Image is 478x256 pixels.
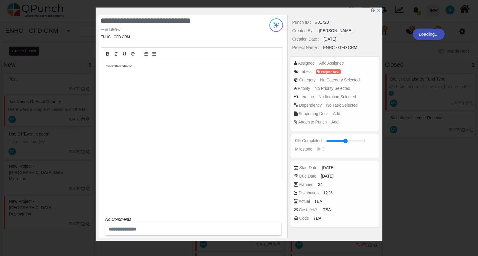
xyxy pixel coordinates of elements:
div: Loading... [413,29,445,40]
i: No Comments [105,217,131,222]
li: ENHC - GFD CRM [101,34,130,40]
i: Edit Punch [371,8,375,13]
svg: x [377,8,381,13]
